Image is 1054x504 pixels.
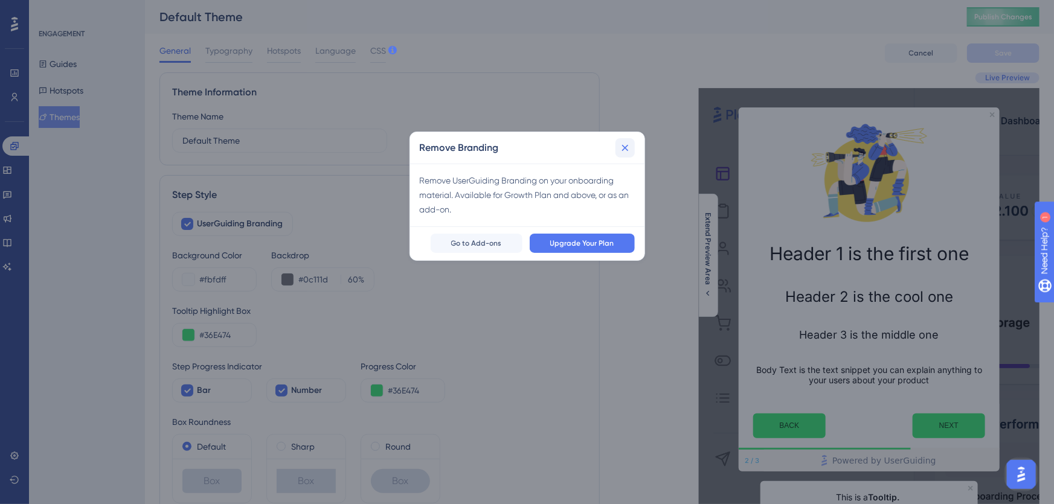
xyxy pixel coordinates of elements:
iframe: UserGuiding AI Assistant Launcher [1003,456,1040,493]
h2: Remove Branding [420,141,499,155]
span: Go to Add-ons [451,238,502,248]
div: 1 [84,6,88,16]
span: Upgrade Your Plan [550,238,614,248]
span: Need Help? [28,3,76,18]
div: Remove UserGuiding Branding on your onboarding material. Available for Growth Plan and above, or ... [420,173,635,217]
